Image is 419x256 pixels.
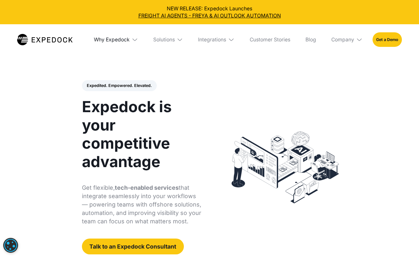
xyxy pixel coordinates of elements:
a: Blog [301,24,321,55]
div: Solutions [153,37,175,43]
a: FREIGHT AI AGENTS - FREYA & AI OUTLOOK AUTOMATION [5,12,414,19]
div: Integrations [198,37,226,43]
h1: Expedock is your competitive advantage [82,98,202,171]
div: Solutions [148,24,188,55]
div: Why Expedock [94,37,130,43]
p: Get flexible, that integrate seamlessly into your workflows — powering teams with offshore soluti... [82,184,202,226]
strong: tech-enabled services [115,184,179,191]
a: Talk to an Expedock Consultant [82,239,184,254]
div: NEW RELEASE: Expedock Launches [5,5,414,19]
div: Company [326,24,368,55]
div: Why Expedock [89,24,143,55]
div: Integrations [193,24,240,55]
div: Company [331,37,354,43]
a: Get a Demo [373,32,402,47]
iframe: Chat Widget [387,225,419,256]
a: Customer Stories [244,24,295,55]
